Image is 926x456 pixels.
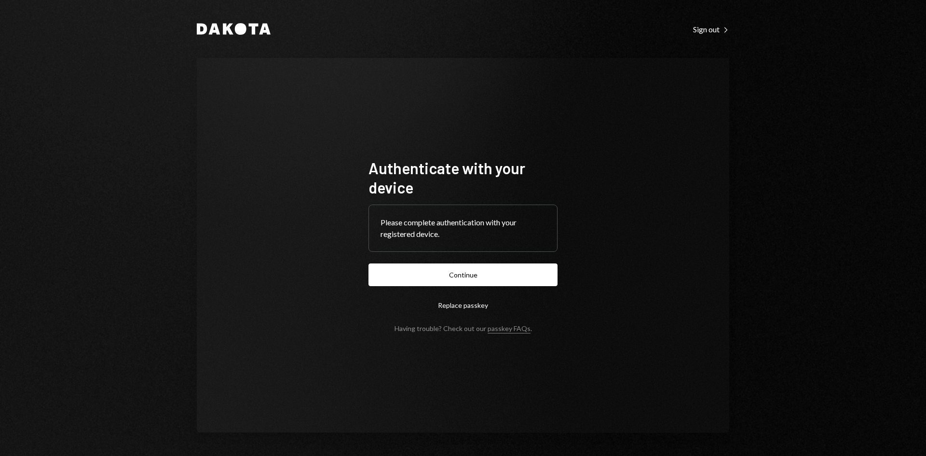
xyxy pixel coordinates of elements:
[693,25,729,34] div: Sign out
[368,263,558,286] button: Continue
[488,324,531,333] a: passkey FAQs
[368,294,558,317] button: Replace passkey
[693,24,729,34] a: Sign out
[395,324,532,332] div: Having trouble? Check out our .
[368,158,558,197] h1: Authenticate with your device
[381,217,545,240] div: Please complete authentication with your registered device.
